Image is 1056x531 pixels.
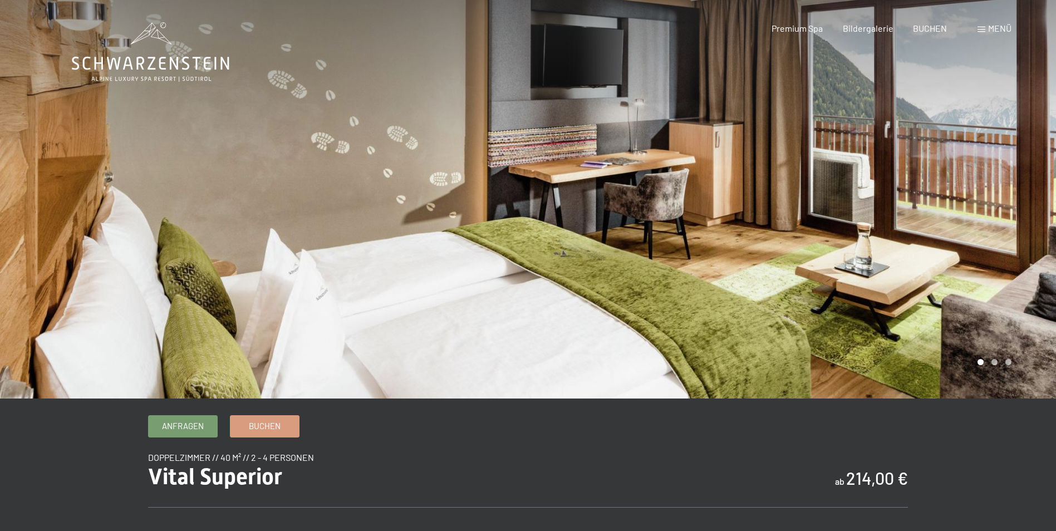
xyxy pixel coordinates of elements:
[846,468,908,488] b: 214,00 €
[988,23,1011,33] span: Menü
[162,420,204,432] span: Anfragen
[835,476,844,486] span: ab
[843,23,893,33] a: Bildergalerie
[148,464,282,490] span: Vital Superior
[772,23,823,33] a: Premium Spa
[149,416,217,437] a: Anfragen
[148,452,314,463] span: Doppelzimmer // 40 m² // 2 - 4 Personen
[913,23,947,33] a: BUCHEN
[230,416,299,437] a: Buchen
[249,420,281,432] span: Buchen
